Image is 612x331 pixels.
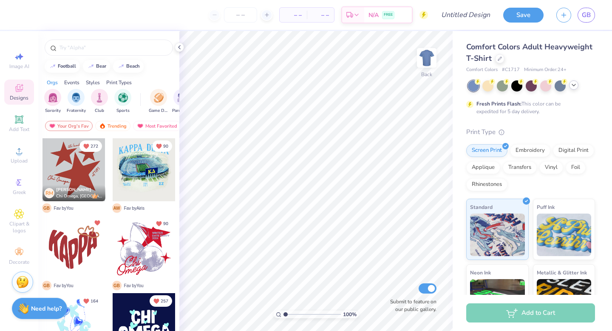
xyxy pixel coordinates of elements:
button: filter button [114,89,131,114]
span: 90 [163,222,168,226]
div: Embroidery [510,144,550,157]
div: Print Type [466,127,595,137]
span: – – [285,11,302,20]
div: Vinyl [539,161,563,174]
span: A W [112,203,122,213]
img: Back [418,49,435,66]
input: Untitled Design [434,6,497,23]
button: Unlike [79,140,102,152]
button: bear [83,60,110,73]
img: trend_line.gif [88,64,94,69]
span: Clipart & logos [4,220,34,234]
a: GB [578,8,595,23]
img: Neon Ink [470,279,525,322]
div: This color can be expedited for 5 day delivery. [476,100,581,115]
span: Fav by You [54,282,74,289]
span: N/A [368,11,379,20]
button: filter button [149,89,168,114]
button: filter button [91,89,108,114]
span: Add Text [9,126,29,133]
strong: Fresh Prints Flash: [476,100,521,107]
span: G B [42,203,51,213]
button: filter button [67,89,86,114]
img: most_fav.gif [137,123,144,129]
div: Events [64,79,79,86]
strong: Need help? [31,305,62,313]
div: filter for Sorority [44,89,61,114]
span: Standard [470,203,493,211]
span: FREE [384,12,393,18]
span: GB [582,10,591,20]
img: trend_line.gif [49,64,56,69]
img: Sorority Image [48,93,58,103]
div: Digital Print [553,144,594,157]
img: trending.gif [99,123,106,129]
span: Puff Ink [537,203,555,211]
span: 100 % [343,311,357,318]
span: Comfort Colors [466,66,498,74]
div: RM [44,188,54,198]
button: filter button [44,89,61,114]
span: – – [312,11,329,20]
div: Foil [566,161,586,174]
img: most_fav.gif [49,123,56,129]
img: Standard [470,214,525,256]
span: Comfort Colors Adult Heavyweight T-Shirt [466,42,592,63]
span: Game Day [149,108,168,114]
img: Sports Image [118,93,128,103]
button: filter button [172,89,192,114]
img: Fraternity Image [71,93,81,103]
span: Neon Ink [470,268,491,277]
label: Submit to feature on our public gallery. [385,298,436,313]
div: Transfers [503,161,537,174]
span: Designs [10,94,28,101]
img: Metallic & Glitter Ink [537,279,592,322]
span: G B [112,281,122,290]
img: Club Image [95,93,104,103]
span: Sorority [45,108,61,114]
span: Fav by Airis [124,205,144,211]
div: Applique [466,161,500,174]
span: Metallic & Glitter Ink [537,268,587,277]
div: filter for Parent's Weekend [172,89,192,114]
span: Fav by You [124,282,144,289]
span: Chi Omega, [GEOGRAPHIC_DATA] [56,193,102,200]
button: Save [503,8,544,23]
div: filter for Sports [114,89,131,114]
span: G B [42,281,51,290]
img: Parent's Weekend Image [177,93,187,103]
span: Club [95,108,104,114]
div: Trending [95,121,130,131]
div: Screen Print [466,144,507,157]
span: Fav by You [54,205,74,211]
div: Rhinestones [466,178,507,191]
span: Fraternity [67,108,86,114]
img: Puff Ink [537,214,592,256]
span: Decorate [9,259,29,265]
img: trend_line.gif [118,64,125,69]
div: filter for Game Day [149,89,168,114]
div: filter for Club [91,89,108,114]
div: Your Org's Fav [45,121,93,131]
span: [PERSON_NAME] [56,187,91,193]
span: 272 [91,144,98,148]
span: Sports [116,108,130,114]
button: football [45,60,80,73]
div: Back [421,71,432,78]
button: beach [113,60,144,73]
span: Minimum Order: 24 + [524,66,567,74]
button: Unlike [152,218,172,229]
img: Game Day Image [154,93,164,103]
input: Try "Alpha" [59,43,167,52]
span: Image AI [9,63,29,70]
div: filter for Fraternity [67,89,86,114]
div: beach [126,64,140,68]
div: football [58,64,76,68]
span: Greek [13,189,26,196]
input: – – [224,7,257,23]
button: Unlike [92,218,102,228]
span: # C1717 [502,66,520,74]
div: Orgs [47,79,58,86]
span: Parent's Weekend [172,108,192,114]
div: bear [96,64,106,68]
